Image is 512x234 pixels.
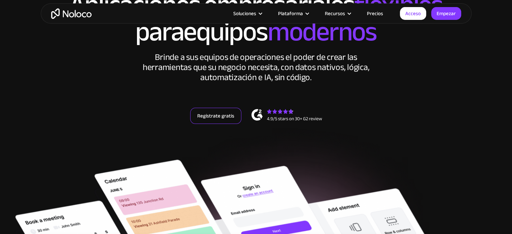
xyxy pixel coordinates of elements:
[197,111,234,121] font: Regístrate gratis
[183,7,267,57] font: equipos
[405,9,421,18] font: Acceso
[270,9,316,18] div: Plataforma
[325,9,345,18] font: Recursos
[233,9,256,18] font: Soluciones
[51,8,92,19] a: hogar
[135,7,183,57] font: para
[143,49,369,86] font: Brinde a sus equipos de operaciones el poder de crear las herramientas que su negocio necesita, c...
[400,7,426,20] a: Acceso
[225,9,270,18] div: Soluciones
[190,108,241,124] a: Regístrate gratis
[278,9,303,18] font: Plataforma
[359,9,391,18] a: Precios
[437,9,456,18] font: Empezar
[268,7,377,57] font: modernos
[367,9,383,18] font: Precios
[316,9,359,18] div: Recursos
[431,7,461,20] a: Empezar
